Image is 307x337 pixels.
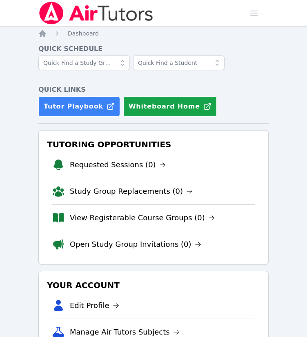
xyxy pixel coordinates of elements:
[68,29,99,38] a: Dashboard
[123,96,217,117] button: Whiteboard Home
[133,55,225,70] input: Quick Find a Student
[45,137,262,152] h3: Tutoring Opportunities
[70,186,193,197] a: Study Group Replacements (0)
[38,44,269,54] h4: Quick Schedule
[38,96,120,117] a: Tutor Playbook
[70,212,215,224] a: View Registerable Course Groups (0)
[38,29,269,38] nav: Breadcrumb
[38,85,269,95] h4: Quick Links
[38,55,130,70] input: Quick Find a Study Group
[45,278,262,293] h3: Your Account
[70,239,201,250] a: Open Study Group Invitations (0)
[70,159,166,171] a: Requested Sessions (0)
[68,30,99,37] span: Dashboard
[38,2,154,24] img: Air Tutors
[70,300,119,311] a: Edit Profile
